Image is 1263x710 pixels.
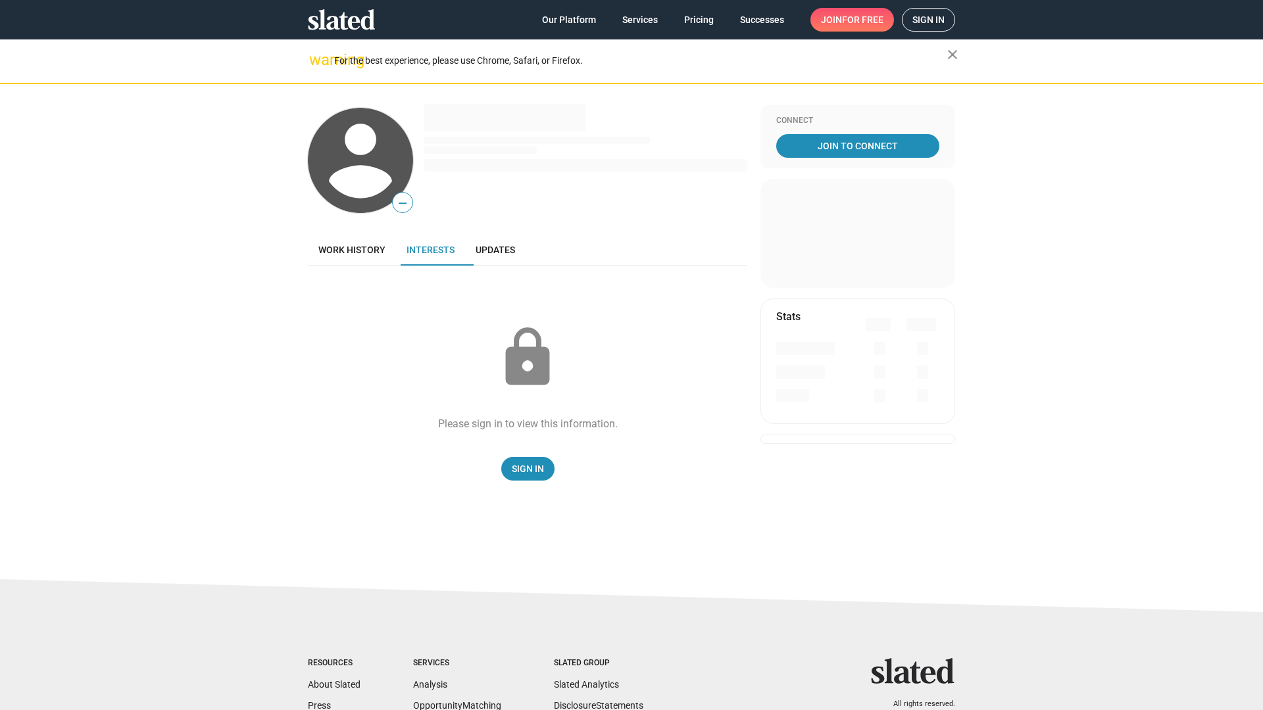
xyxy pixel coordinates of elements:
[776,134,939,158] a: Join To Connect
[810,8,894,32] a: Joinfor free
[730,8,795,32] a: Successes
[476,245,515,255] span: Updates
[776,310,801,323] mat-card-title: Stats
[622,8,658,32] span: Services
[396,234,465,266] a: Interests
[532,8,607,32] a: Our Platform
[495,325,560,390] mat-icon: lock
[945,47,960,62] mat-icon: close
[554,679,619,690] a: Slated Analytics
[308,234,396,266] a: Work history
[501,457,555,481] a: Sign In
[842,8,883,32] span: for free
[438,417,618,431] div: Please sign in to view this information.
[776,116,939,126] div: Connect
[309,52,325,68] mat-icon: warning
[684,8,714,32] span: Pricing
[393,195,412,212] span: —
[912,9,945,31] span: Sign in
[413,658,501,669] div: Services
[318,245,385,255] span: Work history
[413,679,447,690] a: Analysis
[407,245,455,255] span: Interests
[612,8,668,32] a: Services
[542,8,596,32] span: Our Platform
[554,658,643,669] div: Slated Group
[308,658,360,669] div: Resources
[740,8,784,32] span: Successes
[512,457,544,481] span: Sign In
[334,52,947,70] div: For the best experience, please use Chrome, Safari, or Firefox.
[821,8,883,32] span: Join
[465,234,526,266] a: Updates
[308,679,360,690] a: About Slated
[902,8,955,32] a: Sign in
[779,134,937,158] span: Join To Connect
[674,8,724,32] a: Pricing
